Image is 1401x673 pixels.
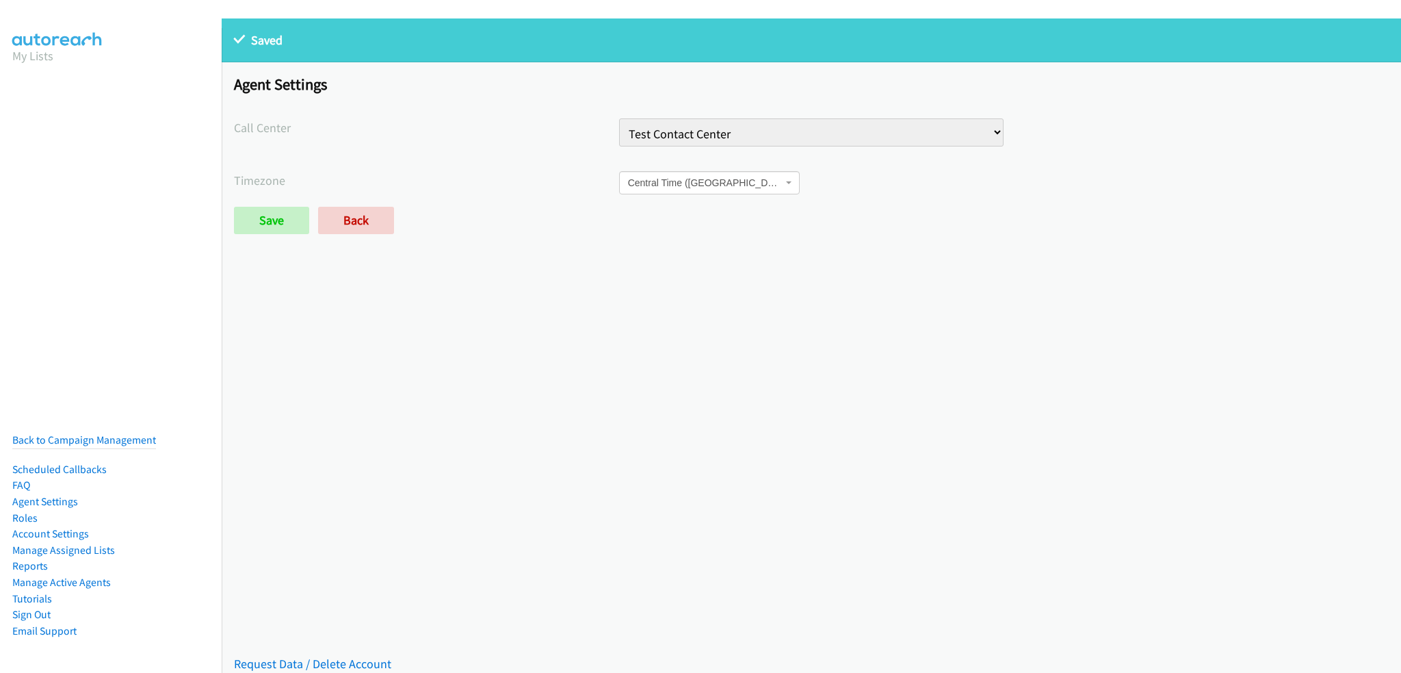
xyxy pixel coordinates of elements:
a: Reports [12,559,48,572]
span: Central Time (US & Canada) [619,171,800,194]
h1: Agent Settings [234,75,1389,94]
label: Timezone [234,171,619,190]
a: Manage Active Agents [12,576,111,589]
a: Back [318,207,394,234]
a: Roles [12,511,38,524]
a: My Lists [12,48,53,64]
a: Tutorials [12,592,52,605]
a: FAQ [12,479,30,492]
a: Request Data / Delete Account [234,656,391,672]
a: Back to Campaign Management [12,433,156,446]
a: Account Settings [12,527,89,540]
a: Agent Settings [12,495,78,508]
span: Central Time (US & Canada) [628,176,783,190]
a: Email Support [12,624,77,637]
input: Save [234,207,309,234]
p: Saved [234,31,1389,49]
a: Scheduled Callbacks [12,463,107,476]
a: Sign Out [12,608,51,621]
label: Call Center [234,118,619,137]
a: Manage Assigned Lists [12,544,115,557]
